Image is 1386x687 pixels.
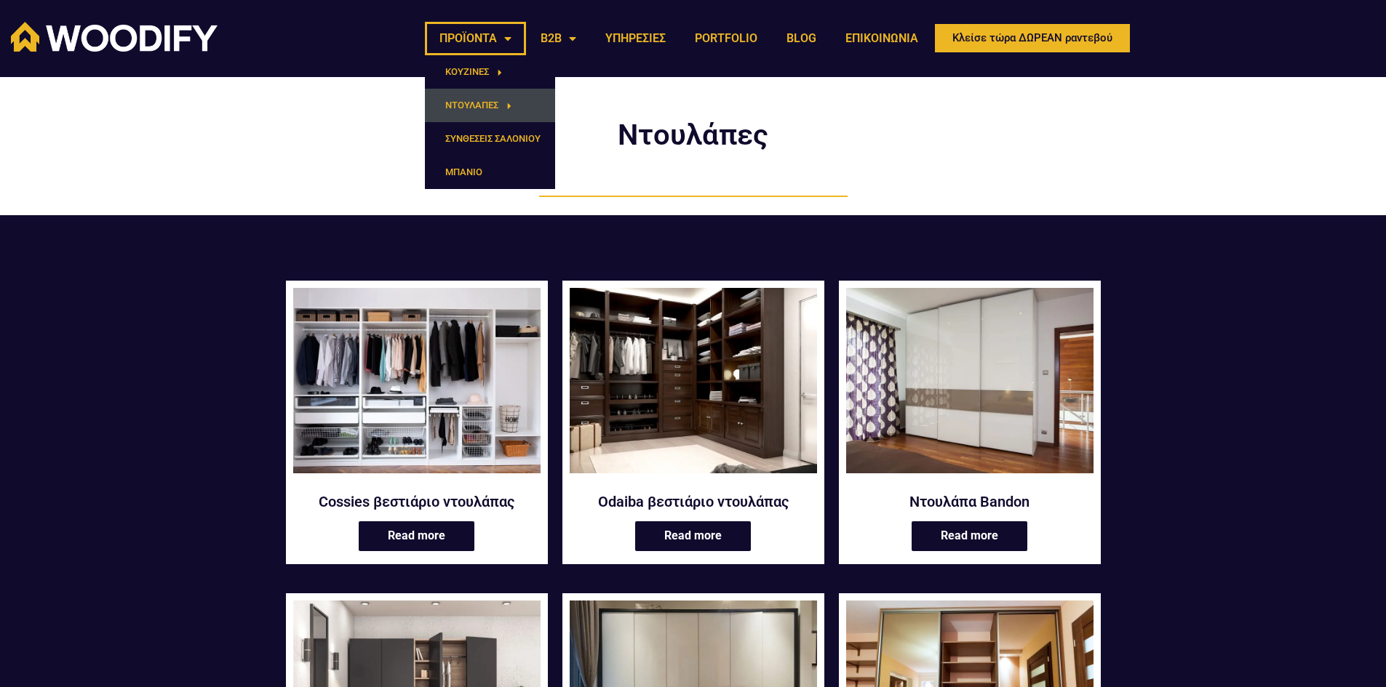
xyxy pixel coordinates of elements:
h2: Ντουλάπες [519,121,868,150]
a: PORTFOLIO [680,22,772,55]
a: ΠΡΟΪΟΝΤΑ [425,22,526,55]
a: Odaiba βεστιάριο ντουλάπας [570,492,817,511]
a: Κλείσε τώρα ΔΩΡΕΑΝ ραντεβού [933,22,1132,55]
a: Ντουλάπα Bandon [846,492,1094,511]
a: Cossies βεστιάριο ντουλάπας [293,492,541,511]
a: ΕΠΙΚΟΙΝΩΝΙΑ [831,22,933,55]
a: ΥΠΗΡΕΣΙΕΣ [591,22,680,55]
a: BLOG [772,22,831,55]
ul: ΠΡΟΪΟΝΤΑ [425,55,555,189]
a: Ντουλάπα Bandon [846,288,1094,483]
span: Κλείσε τώρα ΔΩΡΕΑΝ ραντεβού [952,33,1112,44]
a: ΜΠΑΝΙΟ [425,156,555,189]
a: Read more about “Ντουλάπα Bandon” [912,521,1027,551]
img: Woodify [11,22,218,52]
a: ΚΟΥΖΙΝΕΣ [425,55,555,89]
a: Odaiba βεστιάριο ντουλάπας [570,288,817,483]
a: Read more about “Cossies βεστιάριο ντουλάπας” [359,521,474,551]
a: Cossies βεστιάριο ντουλάπας [293,288,541,483]
nav: Menu [425,22,933,55]
a: ΣΥΝΘΕΣΕΙΣ ΣΑΛΟΝΙΟΥ [425,122,555,156]
a: Read more about “Odaiba βεστιάριο ντουλάπας” [635,521,751,551]
a: ΝΤΟΥΛΑΠΕΣ [425,89,555,122]
a: B2B [526,22,591,55]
